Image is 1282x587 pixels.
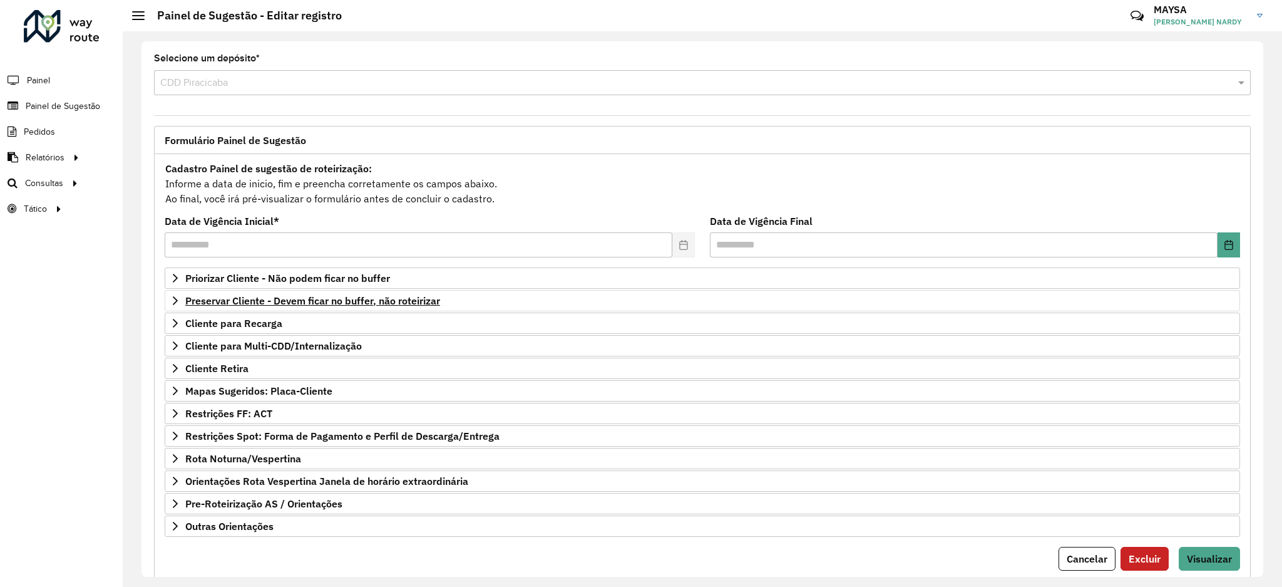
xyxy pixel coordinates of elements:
a: Orientações Rota Vespertina Janela de horário extraordinária [165,470,1240,492]
button: Choose Date [1218,232,1240,257]
span: Rota Noturna/Vespertina [185,454,301,464]
span: Mapas Sugeridos: Placa-Cliente [185,386,332,396]
button: Excluir [1120,547,1169,571]
a: Pre-Roteirização AS / Orientações [165,493,1240,514]
span: Painel de Sugestão [26,100,100,113]
h2: Painel de Sugestão - Editar registro [145,9,342,23]
span: Restrições FF: ACT [185,408,272,418]
label: Selecione um depósito [154,51,260,66]
a: Outras Orientações [165,516,1240,537]
a: Cliente Retira [165,358,1240,379]
a: Restrições Spot: Forma de Pagamento e Perfil de Descarga/Entrega [165,425,1240,447]
span: Visualizar [1187,553,1232,565]
a: Preservar Cliente - Devem ficar no buffer, não roteirizar [165,290,1240,311]
span: Tático [24,202,47,216]
strong: Cadastro Painel de sugestão de roteirização: [165,162,372,175]
a: Mapas Sugeridos: Placa-Cliente [165,380,1240,402]
a: Restrições FF: ACT [165,403,1240,424]
a: Contato Rápido [1124,3,1151,29]
span: Outras Orientações [185,521,274,531]
span: Consultas [25,177,63,190]
a: Rota Noturna/Vespertina [165,448,1240,469]
span: Excluir [1129,553,1161,565]
div: Informe a data de inicio, fim e preencha corretamente os campos abaixo. Ao final, você irá pré-vi... [165,160,1240,207]
a: Cliente para Multi-CDD/Internalização [165,335,1240,356]
span: Relatórios [26,151,64,164]
span: Pedidos [24,125,55,138]
button: Cancelar [1059,547,1115,571]
label: Data de Vigência Final [710,214,813,229]
span: Cliente para Multi-CDD/Internalização [185,341,362,351]
span: Priorizar Cliente - Não podem ficar no buffer [185,273,390,283]
label: Data de Vigência Inicial [165,214,279,229]
button: Visualizar [1179,547,1240,571]
span: Painel [27,74,50,87]
span: Orientações Rota Vespertina Janela de horário extraordinária [185,476,468,486]
span: Pre-Roteirização AS / Orientações [185,499,342,509]
span: [PERSON_NAME] NARDY [1154,16,1248,28]
span: Restrições Spot: Forma de Pagamento e Perfil de Descarga/Entrega [185,431,500,441]
span: Formulário Painel de Sugestão [165,135,306,145]
h3: MAYSA [1154,4,1248,16]
a: Cliente para Recarga [165,313,1240,334]
span: Cliente para Recarga [185,318,282,328]
span: Preservar Cliente - Devem ficar no buffer, não roteirizar [185,296,440,306]
span: Cancelar [1067,553,1107,565]
a: Priorizar Cliente - Não podem ficar no buffer [165,268,1240,289]
span: Cliente Retira [185,363,249,373]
